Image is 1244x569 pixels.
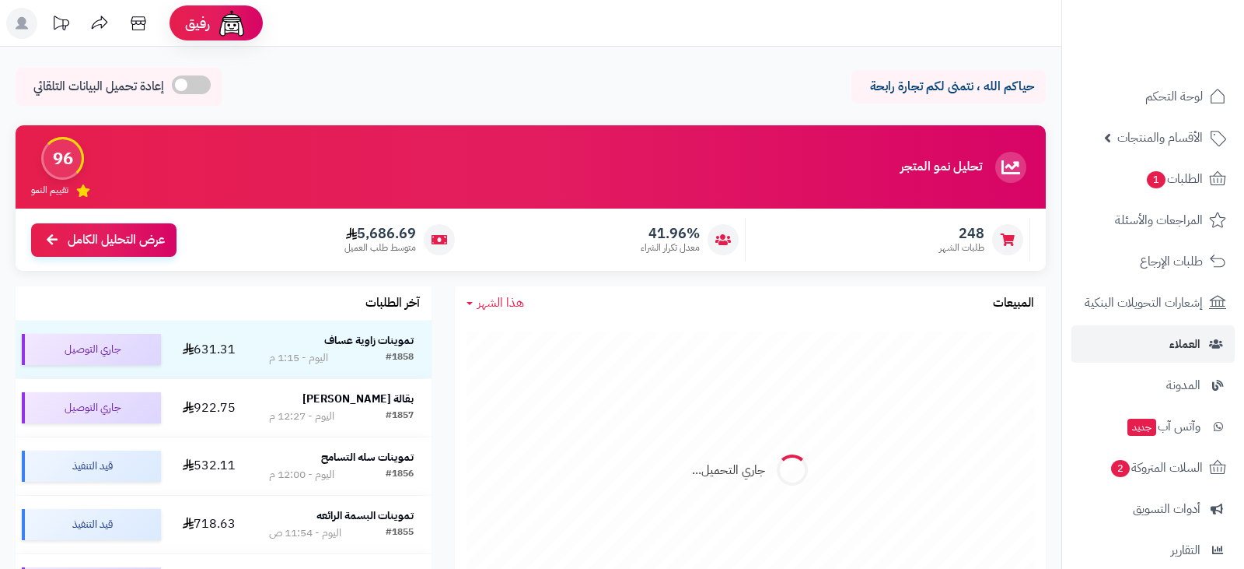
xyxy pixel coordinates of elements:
span: أدوات التسويق [1133,498,1200,520]
a: الطلبات1 [1071,160,1235,198]
span: 41.96% [641,225,700,242]
span: معدل تكرار الشراء [641,241,700,255]
span: 2 [1110,459,1130,478]
span: الأقسام والمنتجات [1117,127,1203,149]
div: اليوم - 12:27 م [269,409,334,424]
div: #1857 [386,409,414,424]
div: #1856 [386,467,414,483]
td: 631.31 [167,321,251,378]
span: 248 [939,225,984,242]
span: لوحة التحكم [1145,86,1203,107]
span: 1 [1146,170,1166,189]
td: 922.75 [167,379,251,437]
div: اليوم - 12:00 م [269,467,334,483]
h3: آخر الطلبات [365,297,420,311]
span: المراجعات والأسئلة [1115,209,1203,231]
a: طلبات الإرجاع [1071,243,1235,280]
a: المدونة [1071,367,1235,404]
a: المراجعات والأسئلة [1071,202,1235,239]
span: وآتس آب [1126,416,1200,437]
span: طلبات الشهر [939,241,984,255]
a: التقارير [1071,532,1235,569]
div: قيد التنفيذ [22,451,161,482]
a: لوحة التحكم [1071,78,1235,115]
a: وآتس آبجديد [1071,408,1235,445]
strong: بقالة [PERSON_NAME] [302,391,414,407]
p: حياكم الله ، نتمنى لكم تجارة رابحة [863,78,1034,96]
h3: المبيعات [993,297,1034,311]
span: متوسط طلب العميل [344,241,416,255]
div: جاري التحميل... [692,462,765,479]
span: تقييم النمو [31,184,68,197]
a: عرض التحليل الكامل [31,223,176,257]
div: قيد التنفيذ [22,509,161,540]
td: 532.11 [167,437,251,495]
strong: تموينات زاوية عساف [324,332,414,349]
h3: تحليل نمو المتجر [900,160,982,174]
div: جاري التوصيل [22,334,161,365]
span: هذا الشهر [477,293,524,312]
strong: تموينات البسمة الرائعه [316,508,414,524]
span: 5,686.69 [344,225,416,242]
span: رفيق [185,14,210,33]
span: المدونة [1166,374,1200,396]
img: logo-2.png [1138,23,1229,56]
span: جديد [1127,419,1156,436]
span: السلات المتروكة [1109,457,1203,479]
a: أدوات التسويق [1071,490,1235,528]
span: إشعارات التحويلات البنكية [1085,292,1203,314]
span: الطلبات [1145,168,1203,190]
strong: تموينات سله التسامح [321,449,414,465]
div: اليوم - 1:15 م [269,350,328,366]
a: تحديثات المنصة [41,8,80,43]
div: جاري التوصيل [22,392,161,423]
span: إعادة تحميل البيانات التلقائي [33,78,164,96]
div: #1855 [386,525,414,541]
a: هذا الشهر [466,294,524,312]
img: ai-face.png [216,8,247,39]
span: التقارير [1171,539,1200,561]
a: العملاء [1071,325,1235,363]
span: طلبات الإرجاع [1140,251,1203,272]
span: العملاء [1169,333,1200,355]
a: إشعارات التحويلات البنكية [1071,284,1235,321]
td: 718.63 [167,496,251,553]
div: اليوم - 11:54 ص [269,525,341,541]
div: #1858 [386,350,414,366]
span: عرض التحليل الكامل [68,231,165,249]
a: السلات المتروكة2 [1071,449,1235,486]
